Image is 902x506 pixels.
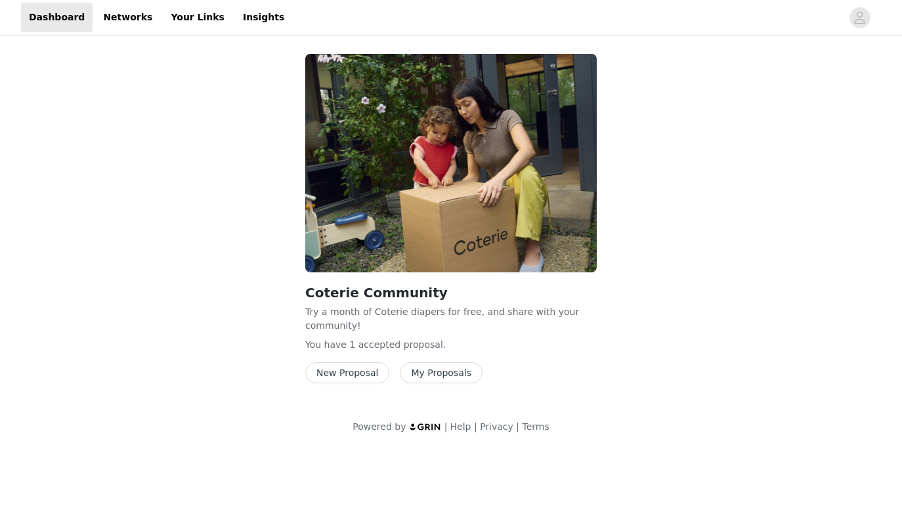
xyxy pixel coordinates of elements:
p: Try a month of Coterie diapers for free, and share with your community! [305,305,597,333]
a: Privacy [480,421,513,432]
p: You have 1 accepted proposal . [305,338,597,352]
h2: Coterie Community [305,283,597,303]
img: logo [409,423,442,431]
button: My Proposals [400,362,483,383]
a: Your Links [163,3,232,32]
a: Insights [235,3,292,32]
img: Coterie [305,54,597,272]
span: Powered by [353,421,406,432]
a: Help [450,421,471,432]
span: | [474,421,477,432]
a: Networks [95,3,160,32]
a: Dashboard [21,3,93,32]
span: | [444,421,448,432]
a: Terms [522,421,549,432]
div: avatar [853,7,866,28]
button: New Proposal [305,362,389,383]
span: | [516,421,519,432]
